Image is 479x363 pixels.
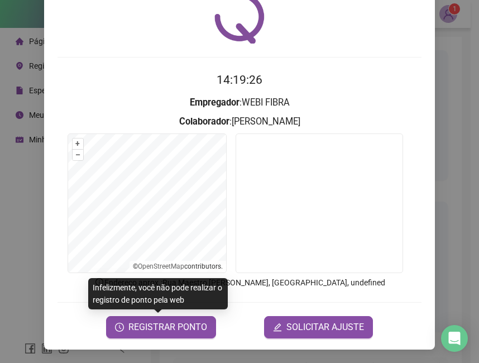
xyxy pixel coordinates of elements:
button: – [73,150,83,160]
button: editSOLICITAR AJUSTE [264,316,373,338]
span: REGISTRAR PONTO [128,321,207,334]
p: Endereço aprox. : Rua Maestro [PERSON_NAME], [GEOGRAPHIC_DATA], undefined [58,276,421,289]
strong: Empregador [190,97,239,108]
span: clock-circle [115,323,124,332]
h3: : WEBI FIBRA [58,95,421,110]
button: + [73,138,83,149]
span: SOLICITAR AJUSTE [286,321,364,334]
time: 14:19:26 [217,73,262,87]
div: Infelizmente, você não pode realizar o registro de ponto pela web [88,278,228,309]
h3: : [PERSON_NAME] [58,114,421,129]
span: edit [273,323,282,332]
span: info-circle [94,277,104,287]
li: © contributors. [133,262,223,270]
a: OpenStreetMap [138,262,184,270]
div: Open Intercom Messenger [441,325,468,352]
strong: Colaborador [179,116,229,127]
button: REGISTRAR PONTO [106,316,216,338]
